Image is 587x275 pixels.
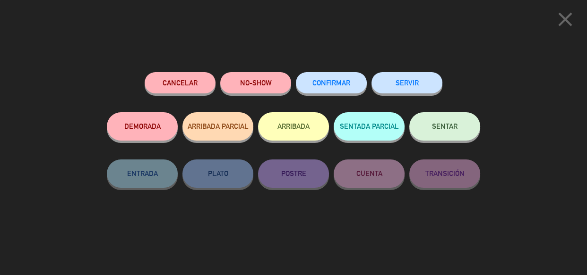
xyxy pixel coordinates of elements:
button: NO-SHOW [220,72,291,93]
button: SERVIR [371,72,442,93]
button: TRANSICIÓN [409,159,480,188]
button: CONFIRMAR [296,72,367,93]
button: close [551,7,580,35]
button: CUENTA [334,159,405,188]
button: SENTADA PARCIAL [334,112,405,141]
button: POSTRE [258,159,329,188]
button: ENTRADA [107,159,178,188]
span: CONFIRMAR [312,79,350,87]
span: SENTAR [432,122,458,130]
span: ARRIBADA PARCIAL [188,122,249,130]
button: PLATO [182,159,253,188]
button: SENTAR [409,112,480,141]
i: close [553,8,577,31]
button: ARRIBADA PARCIAL [182,112,253,141]
button: Cancelar [145,72,216,93]
button: ARRIBADA [258,112,329,141]
button: DEMORADA [107,112,178,141]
